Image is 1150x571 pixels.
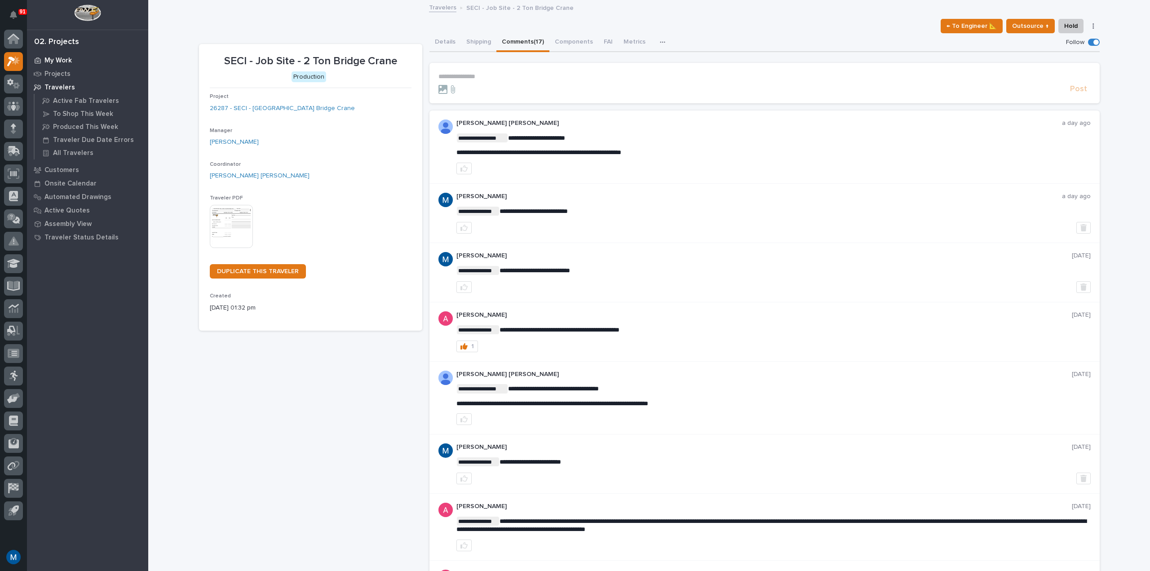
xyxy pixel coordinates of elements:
[34,37,79,47] div: 02. Projects
[44,70,71,78] p: Projects
[456,120,1062,127] p: [PERSON_NAME] [PERSON_NAME]
[44,207,90,215] p: Active Quotes
[1072,443,1091,451] p: [DATE]
[456,341,478,352] button: 1
[27,163,148,177] a: Customers
[210,94,229,99] span: Project
[44,166,79,174] p: Customers
[1072,503,1091,510] p: [DATE]
[471,343,474,350] div: 1
[210,171,310,181] a: [PERSON_NAME] [PERSON_NAME]
[456,163,472,174] button: like this post
[429,2,456,12] a: Travelers
[35,133,148,146] a: Traveler Due Date Errors
[456,503,1072,510] p: [PERSON_NAME]
[217,268,299,274] span: DUPLICATE THIS TRAVELER
[44,84,75,92] p: Travelers
[1062,193,1091,200] p: a day ago
[456,311,1072,319] p: [PERSON_NAME]
[456,222,472,234] button: like this post
[598,33,618,52] button: FAI
[1076,473,1091,484] button: Delete post
[1058,19,1084,33] button: Hold
[1072,311,1091,319] p: [DATE]
[456,473,472,484] button: like this post
[438,503,453,517] img: ACg8ocKcMZQ4tabbC1K-lsv7XHeQNnaFu4gsgPufzKnNmz0_a9aUSA=s96-c
[53,149,93,157] p: All Travelers
[456,540,472,551] button: like this post
[1076,281,1091,293] button: Delete post
[35,94,148,107] a: Active Fab Travelers
[35,146,148,159] a: All Travelers
[438,252,453,266] img: ACg8ocIvjV8JvZpAypjhyiWMpaojd8dqkqUuCyfg92_2FdJdOC49qw=s96-c
[74,4,101,21] img: Workspace Logo
[1066,84,1091,94] button: Post
[1012,21,1049,31] span: Outsource ↑
[947,21,997,31] span: ← To Engineer 📐
[1066,39,1084,46] p: Follow
[27,80,148,94] a: Travelers
[456,371,1072,378] p: [PERSON_NAME] [PERSON_NAME]
[44,193,111,201] p: Automated Drawings
[210,303,411,313] p: [DATE] 01:32 pm
[53,110,113,118] p: To Shop This Week
[438,193,453,207] img: ACg8ocIvjV8JvZpAypjhyiWMpaojd8dqkqUuCyfg92_2FdJdOC49qw=s96-c
[53,136,134,144] p: Traveler Due Date Errors
[27,230,148,244] a: Traveler Status Details
[210,104,355,113] a: 26287 - SECI - [GEOGRAPHIC_DATA] Bridge Crane
[456,443,1072,451] p: [PERSON_NAME]
[1072,252,1091,260] p: [DATE]
[1070,84,1087,94] span: Post
[456,193,1062,200] p: [PERSON_NAME]
[456,413,472,425] button: like this post
[44,57,72,65] p: My Work
[53,97,119,105] p: Active Fab Travelers
[438,371,453,385] img: AD_cMMRcK_lR-hunIWE1GUPcUjzJ19X9Uk7D-9skk6qMORDJB_ZroAFOMmnE07bDdh4EHUMJPuIZ72TfOWJm2e1TqCAEecOOP...
[11,11,23,25] div: Notifications91
[27,217,148,230] a: Assembly View
[210,137,259,147] a: [PERSON_NAME]
[466,2,574,12] p: SECI - Job Site - 2 Ton Bridge Crane
[44,234,119,242] p: Traveler Status Details
[4,548,23,567] button: users-avatar
[438,311,453,326] img: ACg8ocKcMZQ4tabbC1K-lsv7XHeQNnaFu4gsgPufzKnNmz0_a9aUSA=s96-c
[210,195,243,201] span: Traveler PDF
[210,128,232,133] span: Manager
[210,264,306,279] a: DUPLICATE THIS TRAVELER
[496,33,549,52] button: Comments (17)
[44,220,92,228] p: Assembly View
[1064,21,1078,31] span: Hold
[429,33,461,52] button: Details
[1072,371,1091,378] p: [DATE]
[456,281,472,293] button: like this post
[27,190,148,204] a: Automated Drawings
[1006,19,1055,33] button: Outsource ↑
[44,180,97,188] p: Onsite Calendar
[35,120,148,133] a: Produced This Week
[438,120,453,134] img: AD_cMMRcK_lR-hunIWE1GUPcUjzJ19X9Uk7D-9skk6qMORDJB_ZroAFOMmnE07bDdh4EHUMJPuIZ72TfOWJm2e1TqCAEecOOP...
[53,123,118,131] p: Produced This Week
[618,33,651,52] button: Metrics
[438,443,453,458] img: ACg8ocIvjV8JvZpAypjhyiWMpaojd8dqkqUuCyfg92_2FdJdOC49qw=s96-c
[210,55,411,68] p: SECI - Job Site - 2 Ton Bridge Crane
[941,19,1003,33] button: ← To Engineer 📐
[27,177,148,190] a: Onsite Calendar
[27,204,148,217] a: Active Quotes
[461,33,496,52] button: Shipping
[27,67,148,80] a: Projects
[1062,120,1091,127] p: a day ago
[4,5,23,24] button: Notifications
[20,9,26,15] p: 91
[456,252,1072,260] p: [PERSON_NAME]
[1076,222,1091,234] button: Delete post
[35,107,148,120] a: To Shop This Week
[549,33,598,52] button: Components
[27,53,148,67] a: My Work
[210,162,241,167] span: Coordinator
[210,293,231,299] span: Created
[292,71,326,83] div: Production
